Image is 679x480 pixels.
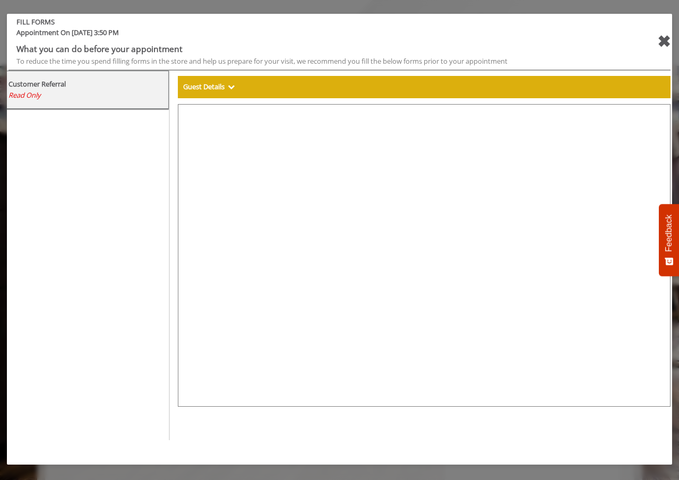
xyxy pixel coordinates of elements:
span: Read Only [8,90,41,100]
b: What you can do before your appointment [16,43,183,55]
b: Guest Details [183,82,225,91]
span: Appointment On [DATE] 3:50 PM [8,27,614,42]
iframe: formsViewWeb [178,104,671,407]
div: Guest Details Show [178,76,671,98]
span: Show [228,82,235,91]
span: Feedback [664,215,674,252]
div: To reduce the time you spend filling forms in the store and help us prepare for your visit, we re... [16,56,606,67]
b: Customer Referral [8,79,66,89]
button: Feedback - Show survey [659,204,679,276]
b: FILL FORMS [8,16,614,28]
div: close forms [657,29,671,54]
